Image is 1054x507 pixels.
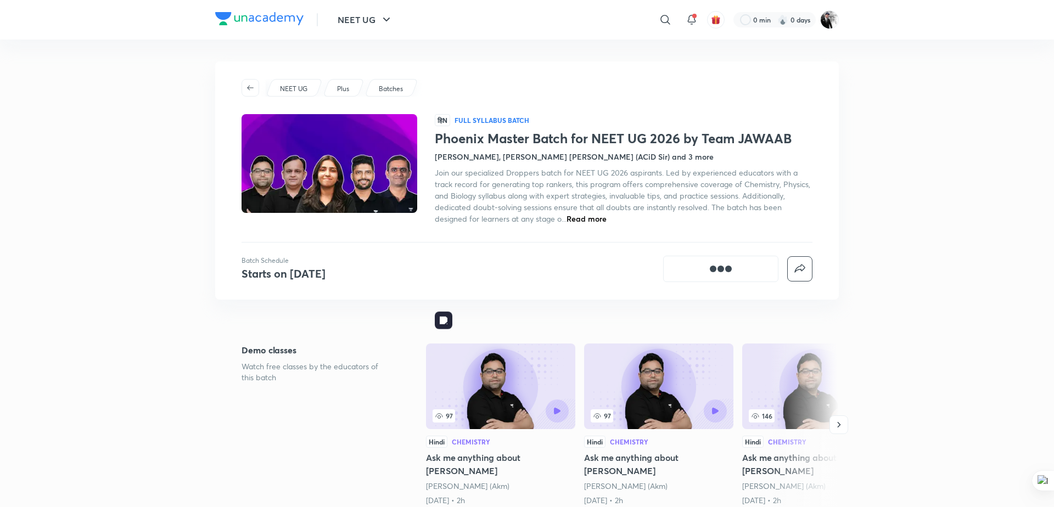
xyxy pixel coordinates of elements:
h5: Ask me anything about [PERSON_NAME] [426,451,575,477]
span: 146 [749,409,775,422]
a: Ask me anything about Neet Ug [742,343,892,506]
div: Ajay Mishra (Akm) [742,481,892,492]
div: Ajay Mishra (Akm) [584,481,733,492]
a: Batches [377,84,405,94]
img: Thumbnail [240,113,419,214]
a: [PERSON_NAME] (Akm) [742,481,826,491]
h5: Ask me anything about [PERSON_NAME] [584,451,733,477]
p: Batch Schedule [242,256,326,266]
a: 146HindiChemistryAsk me anything about [PERSON_NAME][PERSON_NAME] (Akm)[DATE] • 2h [742,343,892,506]
div: Hindi [584,436,606,448]
h4: Starts on [DATE] [242,266,326,281]
span: Join our specialized Droppers batch for NEET UG 2026 aspirants. Led by experienced educators with... [435,167,810,224]
a: [PERSON_NAME] (Akm) [584,481,668,491]
a: 97HindiChemistryAsk me anything about [PERSON_NAME][PERSON_NAME] (Akm)[DATE] • 2h [584,343,733,506]
a: NEET UG [278,84,310,94]
span: 97 [591,409,613,422]
a: Plus [335,84,351,94]
div: Chemistry [610,438,648,445]
img: avatar [711,15,721,25]
p: Plus [337,84,349,94]
p: Watch free classes by the educators of this batch [242,361,391,383]
h4: [PERSON_NAME], [PERSON_NAME] [PERSON_NAME] (ACiD Sir) and 3 more [435,151,714,162]
div: Ajay Mishra (Akm) [426,481,575,492]
img: Nagesh M [820,10,839,29]
button: avatar [707,11,725,29]
p: Full Syllabus Batch [455,116,529,125]
div: 12th Aug • 2h [742,495,892,506]
h1: Phoenix Master Batch for NEET UG 2026 by Team JAWAAB [435,131,812,147]
a: [PERSON_NAME] (Akm) [426,481,509,491]
div: Chemistry [768,438,806,445]
button: [object Object] [663,256,778,282]
a: Ask me anything about Neet Ug [426,343,575,506]
div: Hindi [742,436,764,448]
h5: Demo classes [242,343,391,357]
p: Batches [379,84,403,94]
div: Hindi [426,436,447,448]
span: हिN [435,114,450,126]
a: 97HindiChemistryAsk me anything about [PERSON_NAME][PERSON_NAME] (Akm)[DATE] • 2h [426,343,575,506]
span: Read more [567,213,607,224]
div: 8th Aug • 2h [426,495,575,506]
a: Ask me anything about Neet Ug [584,343,733,506]
div: Chemistry [452,438,490,445]
div: 10th Aug • 2h [584,495,733,506]
h5: Ask me anything about [PERSON_NAME] [742,451,892,477]
img: Company Logo [215,12,304,25]
p: NEET UG [280,84,307,94]
a: Company Logo [215,12,304,28]
button: NEET UG [331,9,400,31]
img: streak [777,14,788,25]
span: 97 [433,409,455,422]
